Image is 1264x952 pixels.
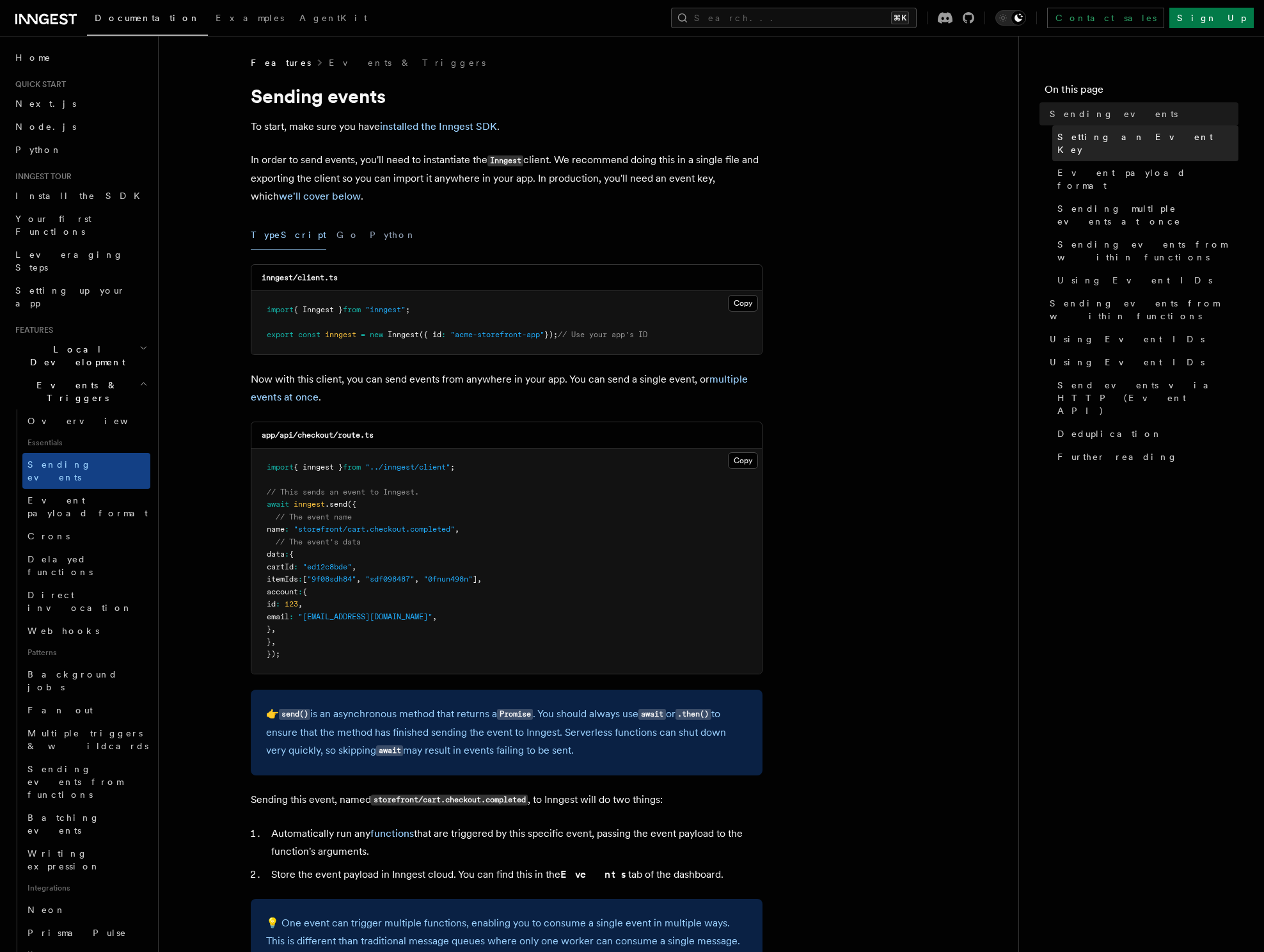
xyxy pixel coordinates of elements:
button: Copy [728,452,758,469]
span: Delayed functions [28,554,93,577]
span: Setting up your app [15,285,125,308]
button: Copy [728,295,758,312]
code: await [638,709,665,720]
span: Sending events from within functions [1057,238,1238,264]
a: Event payload format [22,489,150,525]
a: Sending events from within functions [1045,292,1238,328]
span: cartId [267,562,294,571]
p: 👉 is an asynchronous method that returns a . You should always use or to ensure that the method h... [266,705,747,760]
a: multiple events at once [251,373,748,403]
span: Your first Functions [15,214,91,237]
span: Leveraging Steps [15,250,123,273]
span: { inngest } [294,463,343,472]
span: Sending multiple events at once [1057,202,1238,228]
a: Using Event IDs [1045,328,1238,351]
span: Events & Triggers [10,379,139,404]
span: ({ id [419,330,441,339]
span: ; [406,305,410,314]
kbd: ⌘K [891,12,909,24]
span: , [356,575,361,583]
a: Sign Up [1169,8,1254,28]
button: Search...⌘K [671,8,917,28]
span: new [370,330,383,339]
span: import [267,463,294,472]
p: Sending this event, named , to Inngest will do two things: [251,791,762,809]
span: , [477,575,482,583]
a: functions [370,827,414,839]
span: } [267,624,271,633]
span: AgentKit [299,13,367,23]
a: Further reading [1052,445,1238,468]
span: Fan out [28,705,93,715]
a: Using Event IDs [1052,269,1238,292]
button: Local Development [10,338,150,374]
a: Multiple triggers & wildcards [22,722,150,758]
span: name [267,525,285,534]
span: "[EMAIL_ADDRESS][DOMAIN_NAME]" [298,612,432,621]
span: Documentation [95,13,200,23]
span: Python [15,145,62,155]
span: from [343,463,361,472]
span: // This sends an event to Inngest. [267,488,419,496]
span: Home [15,51,51,64]
a: Batching events [22,806,150,842]
span: Neon [28,905,66,915]
a: Leveraging Steps [10,243,150,279]
a: Next.js [10,92,150,115]
span: } [267,637,271,646]
span: Essentials [22,432,150,453]
span: Writing expression [28,848,100,871]
span: ({ [347,500,356,509]
code: storefront/cart.checkout.completed [371,795,528,805]
span: Local Development [10,343,139,369]
h1: Sending events [251,84,762,107]
span: , [271,624,276,633]
a: Sending events from functions [22,758,150,806]
code: send() [279,709,310,720]
span: Node.js [15,122,76,132]
span: // The event's data [276,537,361,546]
li: Store the event payload in Inngest cloud. You can find this in the tab of the dashboard. [267,866,762,884]
code: app/api/checkout/route.ts [262,431,374,440]
span: , [298,599,303,608]
span: Setting an Event Key [1057,131,1238,156]
span: Next.js [15,99,76,109]
span: { [303,587,307,596]
span: const [298,330,320,339]
a: Send events via HTTP (Event API) [1052,374,1238,422]
span: from [343,305,361,314]
span: data [267,550,285,559]
a: Delayed functions [22,548,150,583]
a: Sending multiple events at once [1052,197,1238,233]
code: .then() [675,709,711,720]
span: account [267,587,298,596]
a: Contact sales [1047,8,1164,28]
span: Multiple triggers & wildcards [28,728,148,751]
span: id [267,599,276,608]
span: Sending events from within functions [1050,297,1238,322]
span: }); [544,330,558,339]
span: : [294,562,298,571]
span: "sdf098487" [365,575,415,583]
span: Overview [28,416,159,426]
a: Event payload format [1052,161,1238,197]
span: }); [267,649,280,658]
span: export [267,330,294,339]
span: : [285,525,289,534]
span: "../inngest/client" [365,463,450,472]
span: Batching events [28,813,100,836]
span: : [285,550,289,559]
span: .send [325,500,347,509]
span: : [441,330,446,339]
p: Now with this client, you can send events from anywhere in your app. You can send a single event,... [251,370,762,406]
span: 123 [285,599,298,608]
span: Sending events [28,459,91,482]
span: , [455,525,459,534]
span: inngest [294,500,325,509]
span: : [298,575,303,583]
p: To start, make sure you have . [251,118,762,136]
button: TypeScript [251,221,326,250]
span: Sending events from functions [28,764,123,800]
a: Background jobs [22,663,150,699]
a: Crons [22,525,150,548]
